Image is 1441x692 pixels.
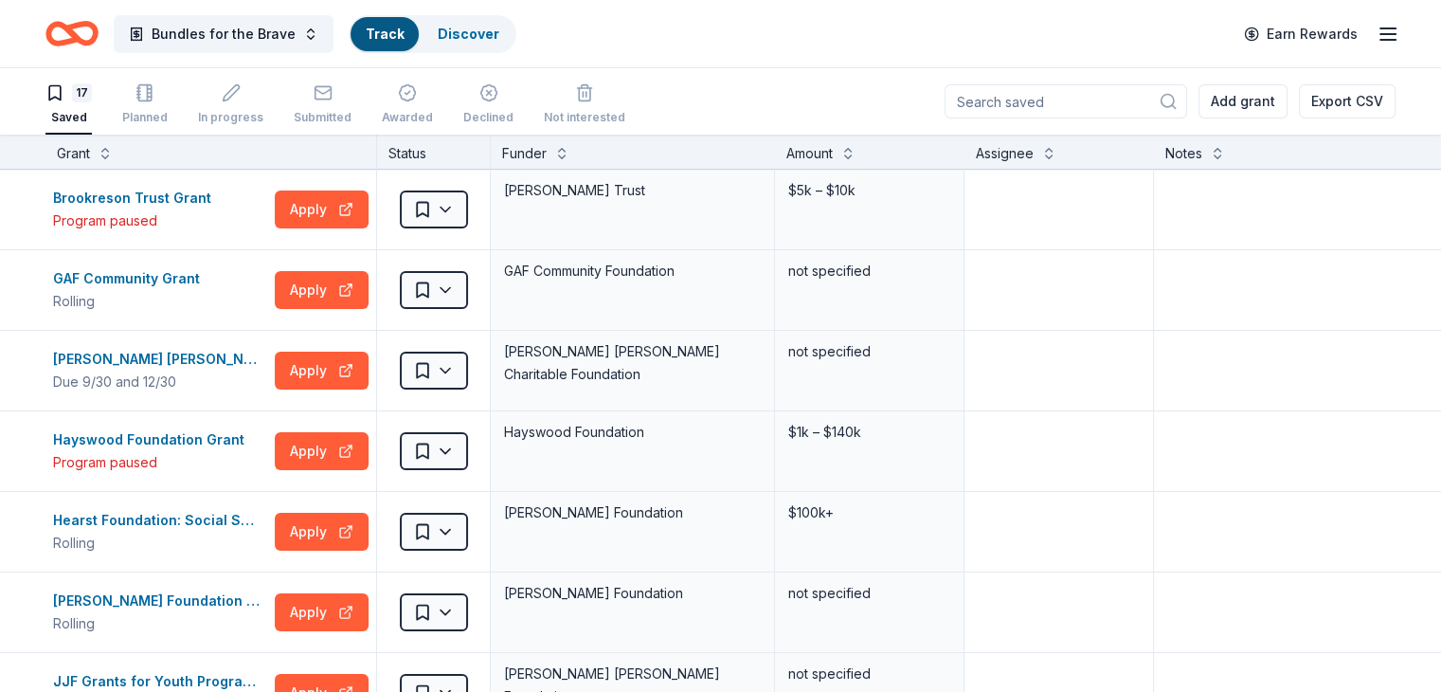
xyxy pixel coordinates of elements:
[349,15,516,53] button: TrackDiscover
[544,110,625,125] div: Not interested
[122,110,168,125] div: Planned
[294,110,351,125] div: Submitted
[53,187,219,209] div: Brookreson Trust Grant
[463,76,513,135] button: Declined
[53,371,267,393] div: Due 9/30 and 12/30
[53,187,267,232] button: Brookreson Trust GrantProgram paused
[294,76,351,135] button: Submitted
[45,110,92,125] div: Saved
[463,110,513,125] div: Declined
[275,432,369,470] button: Apply
[53,428,252,451] div: Hayswood Foundation Grant
[786,661,952,687] div: not specified
[1233,17,1369,51] a: Earn Rewards
[786,338,952,365] div: not specified
[53,532,267,555] div: Rolling
[382,110,433,125] div: Awarded
[53,590,267,635] button: [PERSON_NAME] Foundation - Nationwide GrantsRolling
[502,419,763,446] div: Hayswood Foundation
[198,110,263,125] div: In progress
[275,593,369,631] button: Apply
[786,580,952,607] div: not specified
[1299,84,1396,118] button: Export CSV
[53,509,267,555] button: Hearst Foundation: Social Service GrantRolling
[53,612,267,635] div: Rolling
[114,15,333,53] button: Bundles for the Brave
[786,500,952,526] div: $100k+
[198,76,263,135] button: In progress
[275,191,369,228] button: Apply
[502,338,763,388] div: [PERSON_NAME] [PERSON_NAME] Charitable Foundation
[57,142,90,165] div: Grant
[502,258,763,284] div: GAF Community Foundation
[53,590,267,612] div: [PERSON_NAME] Foundation - Nationwide Grants
[53,428,267,474] button: Hayswood Foundation GrantProgram paused
[786,177,952,204] div: $5k – $10k
[53,290,207,313] div: Rolling
[1165,142,1202,165] div: Notes
[382,76,433,135] button: Awarded
[53,509,267,532] div: Hearst Foundation: Social Service Grant
[275,352,369,390] button: Apply
[275,513,369,551] button: Apply
[502,177,763,204] div: [PERSON_NAME] Trust
[53,348,267,371] div: [PERSON_NAME] [PERSON_NAME] Charitable Foundation Grant
[945,84,1187,118] input: Search saved
[976,142,1034,165] div: Assignee
[786,419,952,446] div: $1k – $140k
[502,580,763,607] div: [PERSON_NAME] Foundation
[122,76,168,135] button: Planned
[438,26,499,42] a: Discover
[53,209,219,232] div: Program paused
[1198,84,1288,118] button: Add grant
[544,76,625,135] button: Not interested
[53,451,252,474] div: Program paused
[53,267,267,313] button: GAF Community GrantRolling
[377,135,491,169] div: Status
[786,258,952,284] div: not specified
[502,142,547,165] div: Funder
[152,23,296,46] span: Bundles for the Brave
[53,267,207,290] div: GAF Community Grant
[72,83,92,102] div: 17
[45,11,99,56] a: Home
[366,26,404,42] a: Track
[502,500,763,526] div: [PERSON_NAME] Foundation
[53,348,267,393] button: [PERSON_NAME] [PERSON_NAME] Charitable Foundation GrantDue 9/30 and 12/30
[45,76,92,135] button: 17Saved
[786,142,833,165] div: Amount
[275,271,369,309] button: Apply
